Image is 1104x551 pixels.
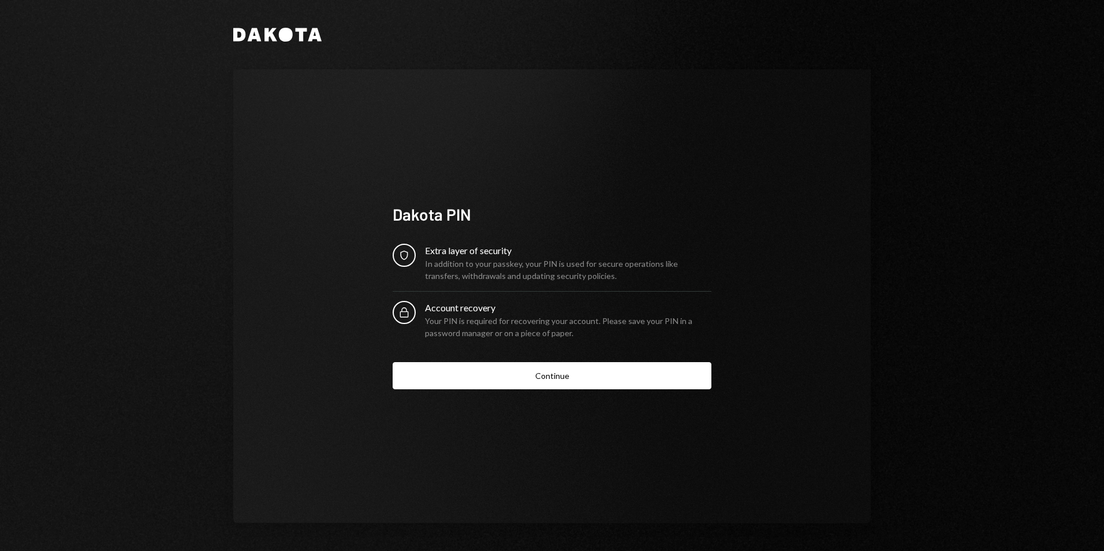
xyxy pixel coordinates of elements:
[425,301,711,315] div: Account recovery
[393,203,711,226] div: Dakota PIN
[425,315,711,339] div: Your PIN is required for recovering your account. Please save your PIN in a password manager or o...
[393,362,711,389] button: Continue
[425,244,711,258] div: Extra layer of security
[425,258,711,282] div: In addition to your passkey, your PIN is used for secure operations like transfers, withdrawals a...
